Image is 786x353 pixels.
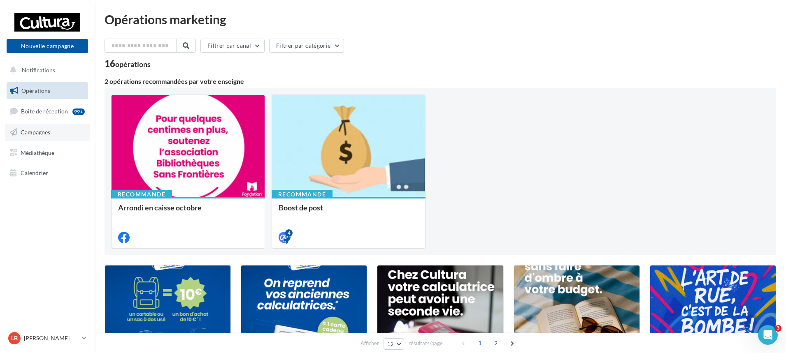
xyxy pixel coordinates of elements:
[5,144,90,162] a: Médiathèque
[115,60,151,68] div: opérations
[409,339,443,347] span: résultats/page
[387,341,394,347] span: 12
[5,82,90,99] a: Opérations
[105,59,151,68] div: 16
[758,325,778,345] iframe: Intercom live chat
[111,190,172,199] div: Recommandé
[21,169,48,176] span: Calendrier
[285,229,293,237] div: 4
[272,190,333,199] div: Recommandé
[5,102,90,120] a: Boîte de réception99+
[775,325,781,332] span: 3
[105,78,776,85] div: 2 opérations recommandées par votre enseigne
[200,39,265,53] button: Filtrer par canal
[384,338,405,350] button: 12
[489,337,502,350] span: 2
[21,108,68,115] span: Boîte de réception
[72,108,85,115] div: 99+
[11,334,18,342] span: LB
[5,124,90,141] a: Campagnes
[473,337,486,350] span: 1
[360,339,379,347] span: Afficher
[5,62,86,79] button: Notifications
[21,129,50,136] span: Campagnes
[7,39,88,53] button: Nouvelle campagne
[269,39,344,53] button: Filtrer par catégorie
[279,203,419,220] div: Boost de post
[5,164,90,182] a: Calendrier
[105,13,776,25] div: Opérations marketing
[24,334,79,342] p: [PERSON_NAME]
[22,67,55,74] span: Notifications
[118,203,258,220] div: Arrondi en caisse octobre
[7,330,88,346] a: LB [PERSON_NAME]
[21,87,50,94] span: Opérations
[21,149,54,156] span: Médiathèque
